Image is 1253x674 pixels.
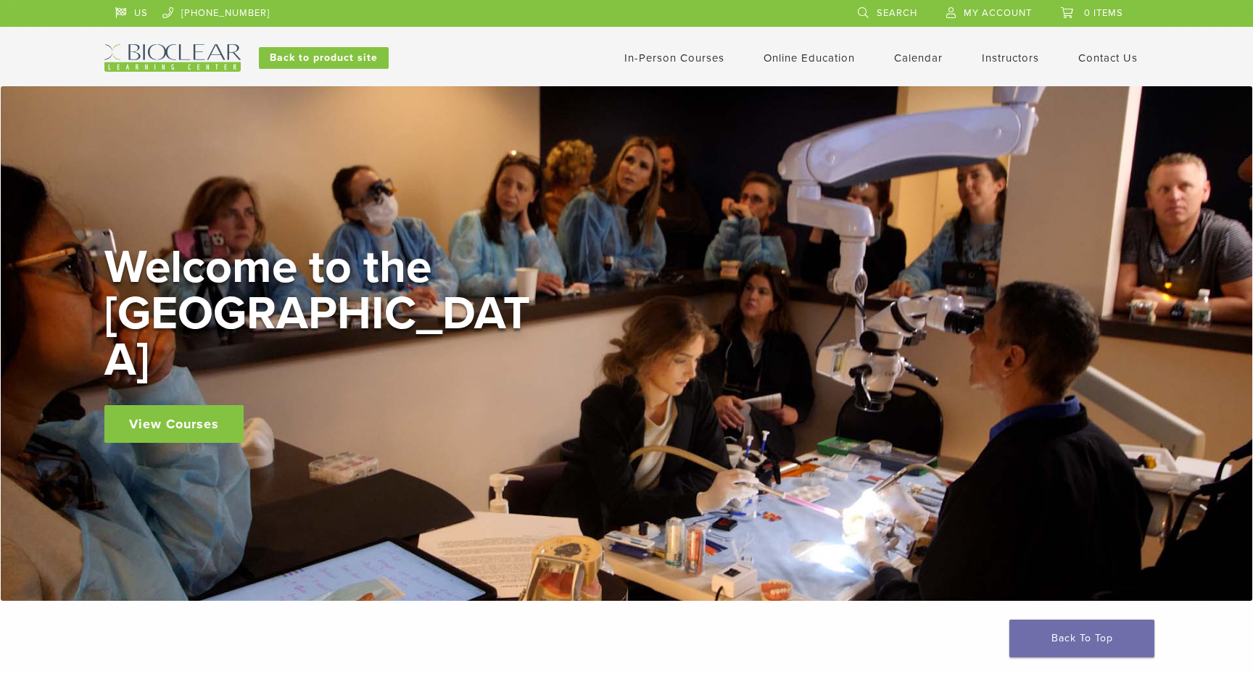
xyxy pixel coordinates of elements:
[894,51,943,65] a: Calendar
[1084,7,1123,19] span: 0 items
[982,51,1039,65] a: Instructors
[104,405,244,443] a: View Courses
[877,7,917,19] span: Search
[964,7,1032,19] span: My Account
[259,47,389,69] a: Back to product site
[104,44,241,72] img: Bioclear
[764,51,855,65] a: Online Education
[104,244,539,383] h2: Welcome to the [GEOGRAPHIC_DATA]
[1078,51,1138,65] a: Contact Us
[624,51,724,65] a: In-Person Courses
[1009,620,1154,657] a: Back To Top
